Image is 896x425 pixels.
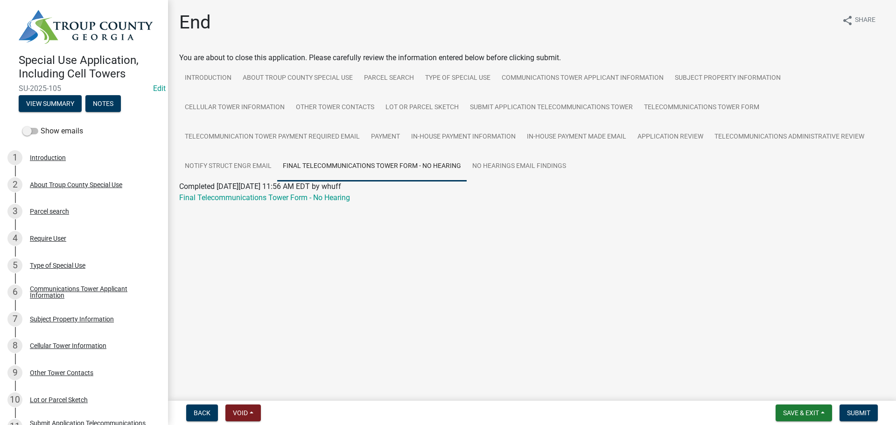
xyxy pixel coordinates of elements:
a: Lot or Parcel Sketch [380,93,464,123]
span: SU-2025-105 [19,84,149,93]
div: Lot or Parcel Sketch [30,397,88,403]
div: 3 [7,204,22,219]
a: Subject Property Information [669,63,786,93]
a: No Hearings Email Findings [467,152,572,181]
div: Communications Tower Applicant Information [30,286,153,299]
a: Other Tower Contacts [290,93,380,123]
a: Application Review [632,122,709,152]
wm-modal-confirm: Notes [85,101,121,108]
span: Back [194,409,210,417]
div: 2 [7,177,22,192]
div: You are about to close this application. Please carefully review the information entered below be... [179,52,885,215]
wm-modal-confirm: Edit Application Number [153,84,166,93]
span: Save & Exit [783,409,819,417]
a: Submit Application Telecommunications Tower [464,93,638,123]
div: Subject Property Information [30,316,114,322]
a: Telecommunication Tower Payment Required Email [179,122,365,152]
a: In-House Payment Made Email [521,122,632,152]
span: Share [855,15,875,26]
a: Cellular Tower Information [179,93,290,123]
label: Show emails [22,125,83,137]
img: Troup County, Georgia [19,10,153,44]
div: Type of Special Use [30,262,85,269]
div: Require User [30,235,66,242]
div: About Troup County Special Use [30,181,122,188]
a: Parcel search [358,63,420,93]
a: Notify Struct Engr Email [179,152,277,181]
div: 8 [7,338,22,353]
button: Save & Exit [776,404,832,421]
button: shareShare [834,11,883,29]
i: share [842,15,853,26]
span: Void [233,409,248,417]
button: Back [186,404,218,421]
button: Void [225,404,261,421]
div: Other Tower Contacts [30,369,93,376]
button: View Summary [19,95,82,112]
div: 1 [7,150,22,165]
div: 4 [7,231,22,246]
h1: End [179,11,211,34]
a: Type of Special Use [420,63,496,93]
a: About Troup County Special Use [237,63,358,93]
div: Parcel search [30,208,69,215]
wm-modal-confirm: Summary [19,101,82,108]
div: 9 [7,365,22,380]
button: Submit [840,404,878,421]
div: 6 [7,285,22,300]
span: Completed [DATE][DATE] 11:56 AM EDT by whuff [179,182,341,191]
div: Introduction [30,154,66,161]
div: 10 [7,392,22,407]
a: Final Telecommunications Tower Form - No Hearing [179,193,350,202]
a: Final Telecommunications Tower Form - No Hearing [277,152,467,181]
h4: Special Use Application, Including Cell Towers [19,54,161,81]
div: Cellular Tower Information [30,342,106,349]
a: Telecommunications Tower Form [638,93,765,123]
a: Introduction [179,63,237,93]
a: Edit [153,84,166,93]
button: Notes [85,95,121,112]
a: Payment [365,122,406,152]
span: Submit [847,409,870,417]
a: Telecommunications Administrative Review [709,122,870,152]
a: Communications Tower Applicant Information [496,63,669,93]
div: 7 [7,312,22,327]
a: In-House Payment Information [406,122,521,152]
div: 5 [7,258,22,273]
